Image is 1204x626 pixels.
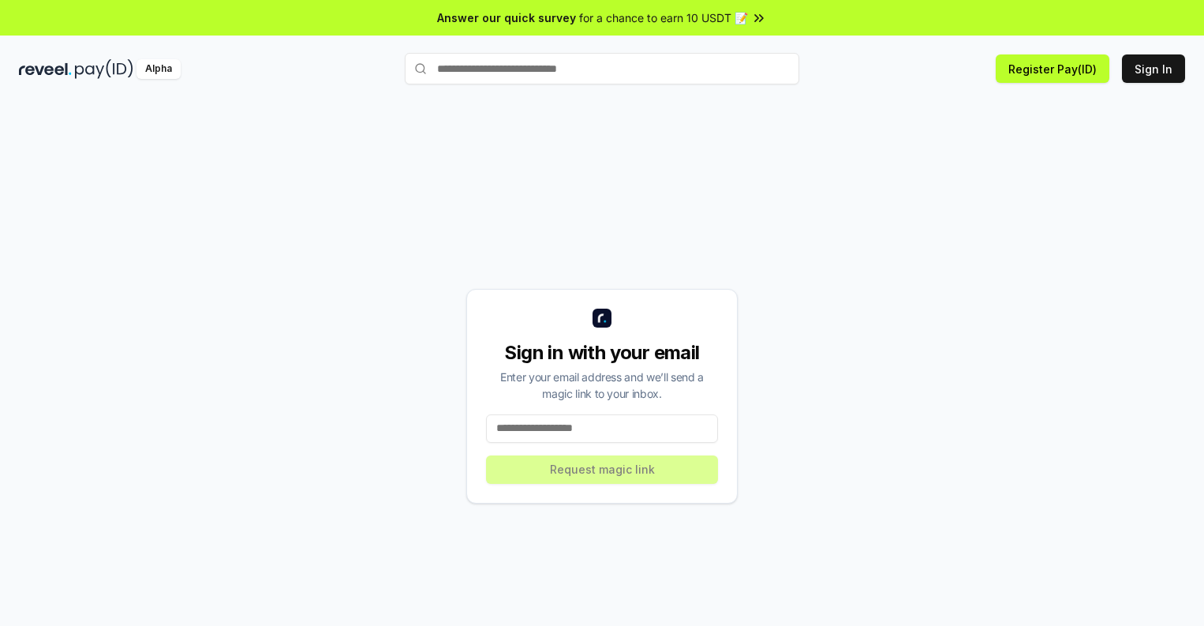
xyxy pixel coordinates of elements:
span: for a chance to earn 10 USDT 📝 [579,9,748,26]
button: Register Pay(ID) [996,54,1109,83]
img: logo_small [593,309,611,328]
div: Alpha [136,59,181,79]
img: pay_id [75,59,133,79]
span: Answer our quick survey [437,9,576,26]
div: Enter your email address and we’ll send a magic link to your inbox. [486,369,718,402]
div: Sign in with your email [486,340,718,365]
button: Sign In [1122,54,1185,83]
img: reveel_dark [19,59,72,79]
